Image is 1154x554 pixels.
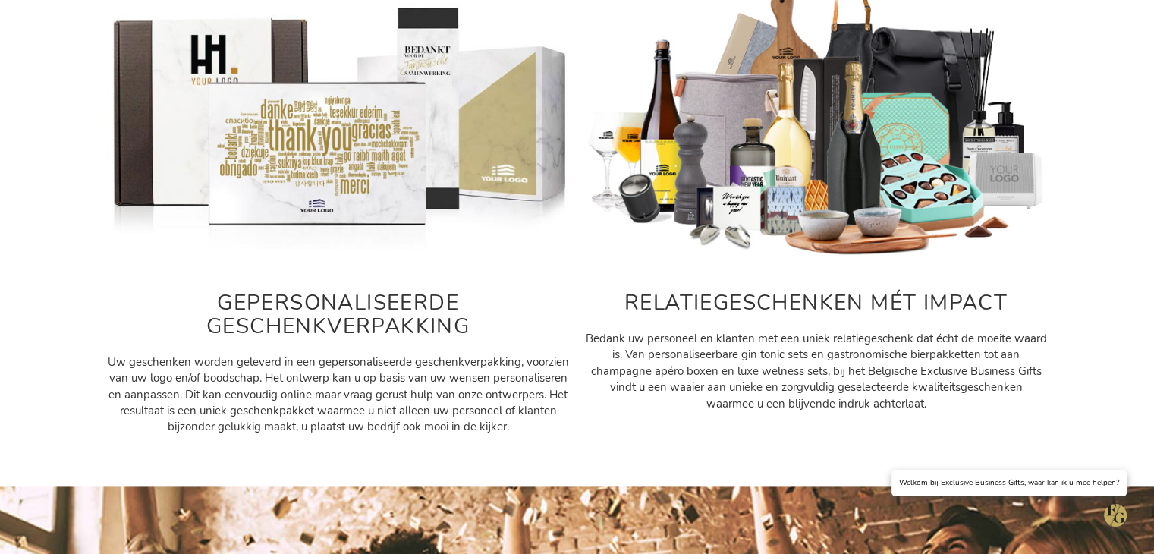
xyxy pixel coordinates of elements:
[107,291,570,338] h2: GEPERSONALISEERDE GESCHENKVERPAKKING
[585,291,1048,315] h2: RELATIEGESCHENKEN MÉT IMPACT
[108,354,569,435] span: Uw geschenken worden geleverd in een gepersonaliseerde geschenkverpakking, voorzien van uw logo e...
[586,331,1047,411] span: Bedank uw personeel en klanten met een uniek relatiegeschenk dat écht de moeite waard is. Van per...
